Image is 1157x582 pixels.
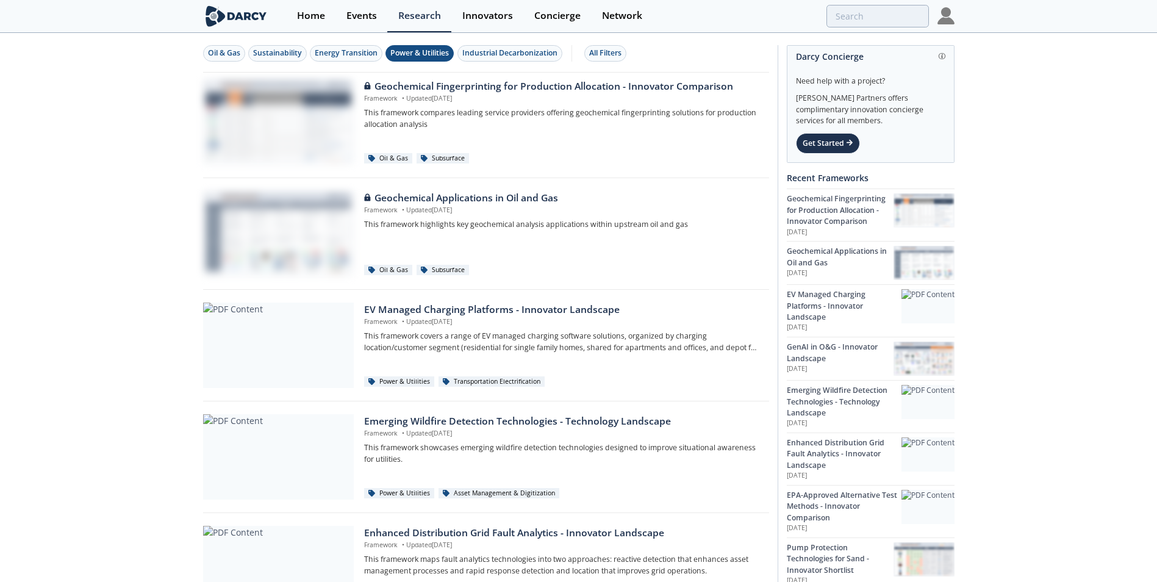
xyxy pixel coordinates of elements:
[364,526,760,541] div: Enhanced Distribution Grid Fault Analytics - Innovator Landscape
[399,317,406,326] span: •
[787,437,901,471] div: Enhanced Distribution Grid Fault Analytics - Innovator Landscape
[385,45,454,62] button: Power & Utilities
[364,94,760,104] p: Framework Updated [DATE]
[399,94,406,102] span: •
[787,523,901,533] p: [DATE]
[417,153,469,164] div: Subsurface
[253,48,302,59] div: Sustainability
[364,206,760,215] p: Framework Updated [DATE]
[787,471,901,481] p: [DATE]
[787,193,894,227] div: Geochemical Fingerprinting for Production Allocation - Innovator Comparison
[584,45,626,62] button: All Filters
[297,11,325,21] div: Home
[346,11,377,21] div: Events
[399,206,406,214] span: •
[826,5,929,27] input: Advanced Search
[589,48,621,59] div: All Filters
[787,337,955,380] a: GenAI in O&G - Innovator Landscape [DATE] GenAI in O&G - Innovator Landscape preview
[787,289,901,323] div: EV Managed Charging Platforms - Innovator Landscape
[787,419,901,428] p: [DATE]
[787,385,901,419] div: Emerging Wildfire Detection Technologies - Technology Landscape
[787,342,894,364] div: GenAI in O&G - Innovator Landscape
[364,488,434,499] div: Power & Utilities
[203,303,769,388] a: PDF Content EV Managed Charging Platforms - Innovator Landscape Framework •Updated[DATE] This fra...
[787,189,955,241] a: Geochemical Fingerprinting for Production Allocation - Innovator Comparison [DATE] Geochemical Fi...
[364,376,434,387] div: Power & Utilities
[399,541,406,549] span: •
[939,53,945,60] img: information.svg
[787,246,894,268] div: Geochemical Applications in Oil and Gas
[364,442,760,465] p: This framework showcases emerging wildfire detection technologies designed to improve situational...
[439,376,545,387] div: Transportation Electrification
[787,167,955,189] div: Recent Frameworks
[787,284,955,337] a: EV Managed Charging Platforms - Innovator Landscape [DATE] PDF Content
[364,331,760,353] p: This framework covers a range of EV managed charging software solutions, organized by charging lo...
[203,79,769,165] a: Geochemical Fingerprinting for Production Allocation - Innovator Comparison preview Geochemical F...
[796,87,945,127] div: [PERSON_NAME] Partners offers complimentary innovation concierge services for all members.
[364,219,760,230] p: This framework highlights key geochemical analysis applications within upstream oil and gas
[787,268,894,278] p: [DATE]
[364,107,760,130] p: This framework compares leading service providers offering geochemical fingerprinting solutions f...
[399,429,406,437] span: •
[937,7,955,24] img: Profile
[364,265,412,276] div: Oil & Gas
[439,488,559,499] div: Asset Management & Digitization
[796,46,945,67] div: Darcy Concierge
[787,323,901,332] p: [DATE]
[203,191,769,276] a: Geochemical Applications in Oil and Gas preview Geochemical Applications in Oil and Gas Framework...
[208,48,240,59] div: Oil & Gas
[364,429,760,439] p: Framework Updated [DATE]
[787,485,955,537] a: EPA-Approved Alternative Test Methods - Innovator Comparison [DATE] PDF Content
[787,380,955,433] a: Emerging Wildfire Detection Technologies - Technology Landscape [DATE] PDF Content
[364,153,412,164] div: Oil & Gas
[602,11,642,21] div: Network
[796,133,860,154] div: Get Started
[787,490,901,523] div: EPA-Approved Alternative Test Methods - Innovator Comparison
[787,228,894,237] p: [DATE]
[417,265,469,276] div: Subsurface
[364,414,760,429] div: Emerging Wildfire Detection Technologies - Technology Landscape
[315,48,378,59] div: Energy Transition
[787,433,955,485] a: Enhanced Distribution Grid Fault Analytics - Innovator Landscape [DATE] PDF Content
[390,48,449,59] div: Power & Utilities
[796,67,945,87] div: Need help with a project?
[462,48,557,59] div: Industrial Decarbonization
[787,542,894,576] div: Pump Protection Technologies for Sand - Innovator Shortlist
[203,414,769,500] a: PDF Content Emerging Wildfire Detection Technologies - Technology Landscape Framework •Updated[DA...
[248,45,307,62] button: Sustainability
[203,5,270,27] img: logo-wide.svg
[787,241,955,284] a: Geochemical Applications in Oil and Gas [DATE] Geochemical Applications in Oil and Gas preview
[364,191,760,206] div: Geochemical Applications in Oil and Gas
[364,541,760,550] p: Framework Updated [DATE]
[398,11,441,21] div: Research
[534,11,581,21] div: Concierge
[310,45,382,62] button: Energy Transition
[364,554,760,577] p: This framework maps fault analytics technologies into two approaches: reactive detection that enh...
[364,303,760,317] div: EV Managed Charging Platforms - Innovator Landscape
[462,11,513,21] div: Innovators
[203,45,245,62] button: Oil & Gas
[787,364,894,374] p: [DATE]
[457,45,562,62] button: Industrial Decarbonization
[364,317,760,327] p: Framework Updated [DATE]
[364,79,760,94] div: Geochemical Fingerprinting for Production Allocation - Innovator Comparison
